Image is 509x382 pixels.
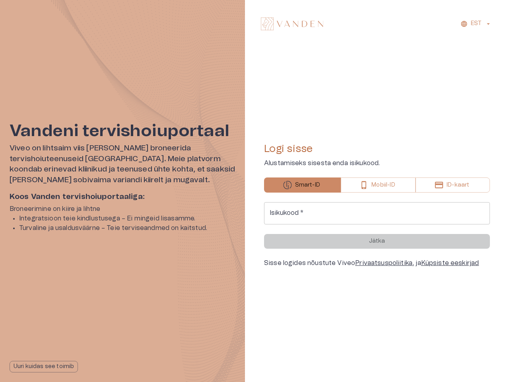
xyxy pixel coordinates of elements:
a: Privaatsuspoliitika [355,260,412,266]
button: ID-kaart [416,177,490,193]
p: Smart-ID [295,181,320,189]
iframe: Help widget launcher [447,346,509,368]
button: Mobiil-ID [341,177,416,193]
div: Sisse logides nõustute Viveo , ja [264,258,490,268]
p: Uuri kuidas see toimib [14,363,74,371]
p: Alustamiseks sisesta enda isikukood. [264,158,490,168]
button: Smart-ID [264,177,341,193]
button: EST [459,18,493,29]
p: Mobiil-ID [371,181,395,189]
p: EST [471,19,482,28]
button: Uuri kuidas see toimib [10,361,78,372]
img: Vanden logo [261,18,323,30]
p: ID-kaart [447,181,469,189]
h4: Logi sisse [264,142,490,155]
a: Küpsiste eeskirjad [421,260,479,266]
